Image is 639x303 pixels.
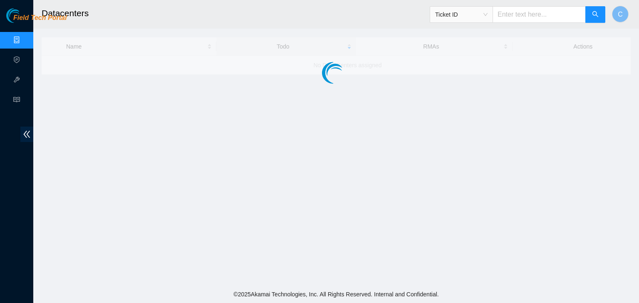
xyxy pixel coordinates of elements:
[618,9,623,20] span: C
[435,8,488,21] span: Ticket ID
[612,6,629,22] button: C
[585,6,605,23] button: search
[493,6,586,23] input: Enter text here...
[13,14,67,22] span: Field Tech Portal
[592,11,599,19] span: search
[33,286,639,303] footer: © 2025 Akamai Technologies, Inc. All Rights Reserved. Internal and Confidential.
[6,8,42,23] img: Akamai Technologies
[6,15,67,26] a: Akamai TechnologiesField Tech Portal
[13,93,20,109] span: read
[20,127,33,142] span: double-left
